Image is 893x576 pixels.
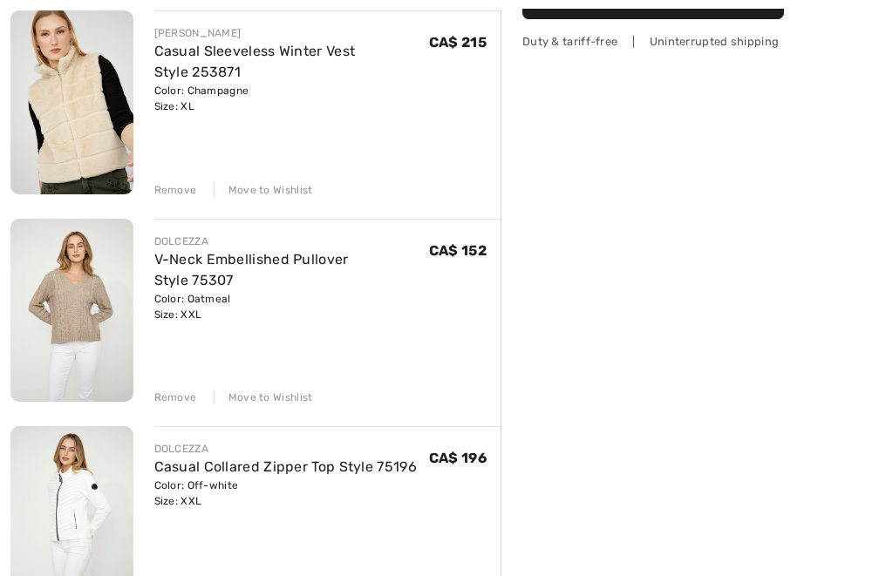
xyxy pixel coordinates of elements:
a: Casual Sleeveless Winter Vest Style 253871 [154,43,356,80]
div: Color: Off-white Size: XXL [154,478,417,509]
div: Color: Oatmeal Size: XXL [154,291,429,322]
div: Move to Wishlist [214,182,313,198]
a: V-Neck Embellished Pullover Style 75307 [154,251,349,288]
span: CA$ 152 [429,242,487,259]
div: [PERSON_NAME] [154,25,429,41]
div: Remove [154,390,197,405]
div: DOLCEZZA [154,441,417,457]
a: Casual Collared Zipper Top Style 75196 [154,458,417,475]
img: Casual Sleeveless Winter Vest Style 253871 [10,10,133,194]
span: CA$ 215 [429,34,487,51]
div: Move to Wishlist [214,390,313,405]
div: Duty & tariff-free | Uninterrupted shipping [522,33,784,50]
img: V-Neck Embellished Pullover Style 75307 [10,219,133,403]
span: CA$ 196 [429,450,487,466]
div: Remove [154,182,197,198]
div: DOLCEZZA [154,234,429,249]
div: Color: Champagne Size: XL [154,83,429,114]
